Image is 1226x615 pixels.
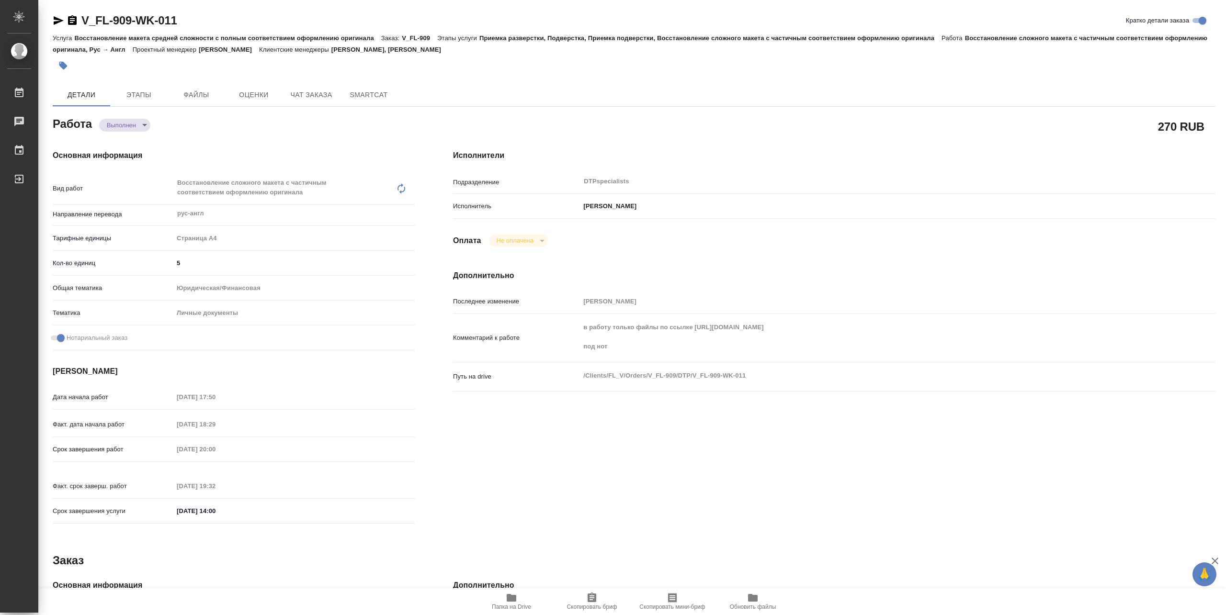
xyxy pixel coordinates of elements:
[259,46,331,53] p: Клиентские менеджеры
[53,481,173,491] p: Факт. срок заверш. работ
[53,392,173,402] p: Дата начала работ
[479,34,942,42] p: Приемка разверстки, Подверстка, Приемка подверстки, Восстановление сложного макета с частичным со...
[173,504,257,518] input: ✎ Введи что-нибудь
[1192,562,1216,586] button: 🙏
[173,305,415,321] div: Личные документы
[1126,16,1189,25] span: Кратко детали заказа
[173,89,219,101] span: Файлы
[173,230,415,246] div: Страница А4
[288,89,334,101] span: Чат заказа
[453,201,580,211] p: Исполнитель
[53,420,173,429] p: Факт. дата начала работ
[730,604,776,610] span: Обновить файлы
[53,210,173,219] p: Направление перевода
[713,588,793,615] button: Обновить файлы
[53,366,415,377] h4: [PERSON_NAME]
[492,604,531,610] span: Папка на Drive
[381,34,402,42] p: Заказ:
[99,119,150,132] div: Выполнен
[453,297,580,306] p: Последнее изменение
[53,445,173,454] p: Срок завершения работ
[173,479,257,493] input: Пустое поле
[133,46,199,53] p: Проектный менеджер
[331,46,448,53] p: [PERSON_NAME], [PERSON_NAME]
[580,294,1152,308] input: Пустое поле
[942,34,965,42] p: Работа
[53,184,173,193] p: Вид работ
[552,588,632,615] button: Скопировать бриф
[639,604,705,610] span: Скопировать мини-бриф
[471,588,552,615] button: Папка на Drive
[173,390,257,404] input: Пустое поле
[173,256,415,270] input: ✎ Введи что-нибудь
[53,150,415,161] h4: Основная информация
[453,270,1215,281] h4: Дополнительно
[437,34,479,42] p: Этапы услуги
[199,46,259,53] p: [PERSON_NAME]
[453,372,580,381] p: Путь на drive
[453,235,481,246] h4: Оплата
[53,114,92,132] h2: Работа
[402,34,437,42] p: V_FL-909
[104,121,139,129] button: Выполнен
[67,333,127,343] span: Нотариальный заказ
[580,368,1152,384] textarea: /Clients/FL_V/Orders/V_FL-909/DTP/V_FL-909-WK-011
[74,34,381,42] p: Восстановление макета средней сложности с полным соответствием оформлению оригинала
[58,89,104,101] span: Детали
[53,15,64,26] button: Скопировать ссылку для ЯМессенджера
[1196,564,1213,584] span: 🙏
[580,201,636,211] p: [PERSON_NAME]
[53,580,415,591] h4: Основная информация
[346,89,392,101] span: SmartCat
[567,604,617,610] span: Скопировать бриф
[53,283,173,293] p: Общая тематика
[53,234,173,243] p: Тарифные единицы
[494,236,536,245] button: Не оплачена
[1158,118,1204,134] h2: 270 RUB
[453,150,1215,161] h4: Исполнители
[81,14,177,27] a: V_FL-909-WK-011
[173,442,257,456] input: Пустое поле
[67,15,78,26] button: Скопировать ссылку
[53,308,173,318] p: Тематика
[632,588,713,615] button: Скопировать мини-бриф
[453,580,1215,591] h4: Дополнительно
[53,55,74,76] button: Добавить тэг
[453,178,580,187] p: Подразделение
[173,417,257,431] input: Пустое поле
[173,280,415,296] div: Юридическая/Финансовая
[231,89,277,101] span: Оценки
[116,89,162,101] span: Этапы
[53,34,74,42] p: Услуга
[453,333,580,343] p: Комментарий к работе
[53,553,84,568] h2: Заказ
[53,258,173,268] p: Кол-во единиц
[580,319,1152,355] textarea: в работу только файлы по ссылке [URL][DOMAIN_NAME] под нот
[53,506,173,516] p: Срок завершения услуги
[489,234,548,247] div: Выполнен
